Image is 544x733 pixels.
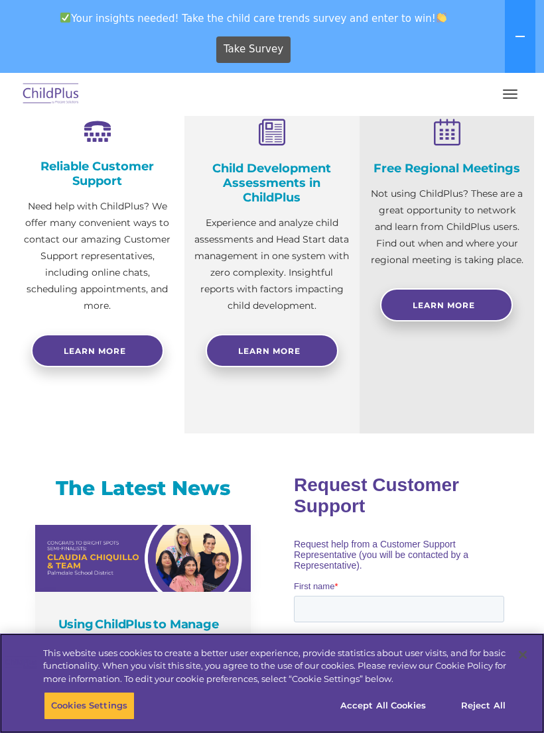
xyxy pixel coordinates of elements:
[20,198,174,314] p: Need help with ChildPlus? We offer many convenient ways to contact our amazing Customer Support r...
[333,692,433,720] button: Accept All Cookies
[370,161,524,176] h4: Free Regional Meetings
[43,647,506,686] div: This website uses cookies to create a better user experience, provide statistics about user visit...
[20,159,174,188] h4: Reliable Customer Support
[206,334,338,367] a: Learn More
[442,692,525,720] button: Reject All
[58,615,231,671] h4: Using ChildPlus to Manage Students’ Health Information
[216,36,291,63] a: Take Survey
[60,13,70,23] img: ✅
[380,288,513,321] a: Learn More
[437,13,446,23] img: 👏
[5,5,502,31] span: Your insights needed! Take the child care trends survey and enter to win!
[370,186,524,268] p: Not using ChildPlus? These are a great opportunity to network and learn from ChildPlus users. Fin...
[413,300,475,310] span: Learn More
[194,161,349,205] h4: Child Development Assessments in ChildPlus
[194,215,349,314] p: Experience and analyze child assessments and Head Start data management in one system with zero c...
[508,640,537,669] button: Close
[44,692,135,720] button: Cookies Settings
[64,346,126,356] span: Learn more
[238,346,301,356] span: Learn More
[31,334,164,367] a: Learn more
[20,79,82,110] img: ChildPlus by Procare Solutions
[224,38,283,61] span: Take Survey
[35,475,251,502] h3: The Latest News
